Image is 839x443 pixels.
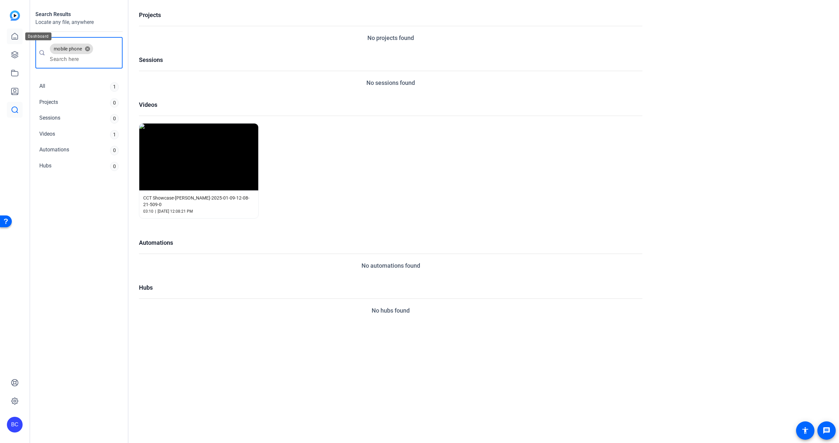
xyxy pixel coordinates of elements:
[366,78,415,87] span: No sessions found
[39,162,51,171] div: Hubs
[39,82,45,92] div: All
[35,18,123,26] h2: Locate any file, anywhere
[143,195,254,208] span: CCT Showcase-[PERSON_NAME]-2025-01-09-12-08-21-509-0
[110,146,119,155] div: 0
[143,208,153,214] span: 03:10
[7,417,23,433] div: BC
[110,114,119,124] div: 0
[155,208,156,214] span: |
[50,55,117,63] input: Search here
[50,42,117,63] mat-chip-grid: Enter search query
[158,208,193,214] span: [DATE] 12:08:21 PM
[25,32,51,40] div: Dashboard
[110,162,119,171] div: 0
[39,146,69,155] div: Automations
[139,238,642,247] h1: Automations
[39,98,58,108] div: Projects
[110,82,119,92] div: 1
[54,46,82,52] span: mobile phone
[10,10,20,21] img: blue-gradient.svg
[82,46,93,52] button: remove mobile phone
[361,261,420,270] span: No automations found
[823,427,830,434] mat-icon: message
[39,114,60,124] div: Sessions
[139,55,642,64] h1: Sessions
[801,427,809,434] mat-icon: accessibility
[367,33,414,42] span: No projects found
[372,306,410,315] span: No hubs found
[35,10,123,18] h1: Search Results
[139,10,642,19] h1: Projects
[110,130,119,140] div: 1
[39,130,55,140] div: Videos
[110,98,119,108] div: 0
[139,283,642,292] h1: Hubs
[139,100,642,109] h1: Videos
